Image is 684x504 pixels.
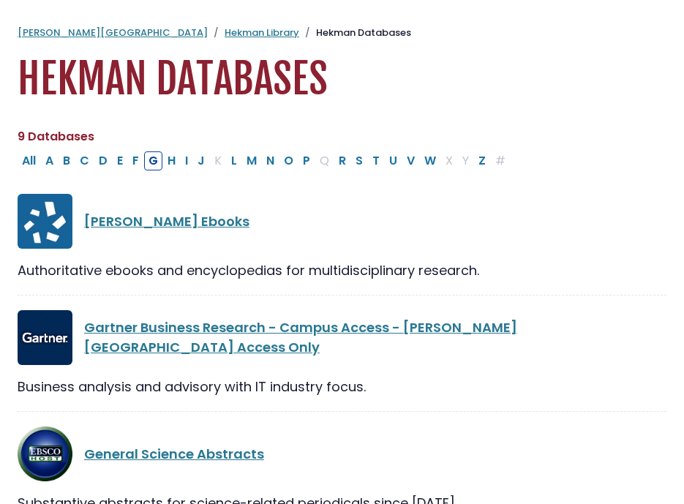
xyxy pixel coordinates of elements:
[299,26,411,40] li: Hekman Databases
[368,151,384,170] button: Filter Results T
[163,151,180,170] button: Filter Results H
[18,377,666,396] div: Business analysis and advisory with IT industry focus.
[351,151,367,170] button: Filter Results S
[75,151,94,170] button: Filter Results C
[113,151,127,170] button: Filter Results E
[84,445,264,463] a: General Science Abstracts
[225,26,299,40] a: Hekman Library
[18,26,208,40] a: [PERSON_NAME][GEOGRAPHIC_DATA]
[474,151,490,170] button: Filter Results Z
[334,151,350,170] button: Filter Results R
[420,151,440,170] button: Filter Results W
[227,151,241,170] button: Filter Results L
[144,151,162,170] button: Filter Results G
[84,212,249,230] a: [PERSON_NAME] Ebooks
[402,151,419,170] button: Filter Results V
[385,151,402,170] button: Filter Results U
[59,151,75,170] button: Filter Results B
[41,151,58,170] button: Filter Results A
[242,151,261,170] button: Filter Results M
[298,151,315,170] button: Filter Results P
[84,318,517,356] a: Gartner Business Research - Campus Access - [PERSON_NAME][GEOGRAPHIC_DATA] Access Only
[18,260,666,280] div: Authoritative ebooks and encyclopedias for multidisciplinary research.
[193,151,209,170] button: Filter Results J
[128,151,143,170] button: Filter Results F
[18,26,666,40] nav: breadcrumb
[18,151,511,169] div: Alpha-list to filter by first letter of database name
[18,55,666,104] h1: Hekman Databases
[262,151,279,170] button: Filter Results N
[94,151,112,170] button: Filter Results D
[181,151,192,170] button: Filter Results I
[18,128,94,145] span: 9 Databases
[18,151,40,170] button: All
[279,151,298,170] button: Filter Results O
